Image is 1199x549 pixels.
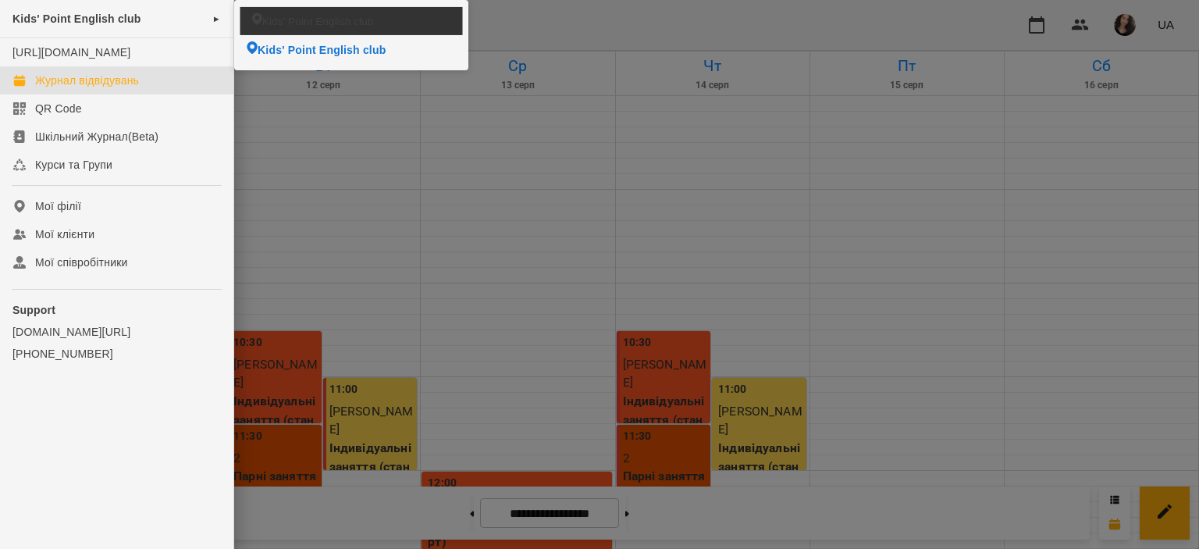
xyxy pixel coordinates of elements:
a: [DOMAIN_NAME][URL] [12,324,221,340]
div: Журнал відвідувань [35,73,139,88]
div: Шкільний Журнал(Beta) [35,129,158,144]
div: QR Code [35,101,82,116]
a: [URL][DOMAIN_NAME] [12,46,130,59]
span: ► [212,12,221,25]
div: Мої співробітники [35,255,128,270]
span: Kids' Point English club [12,12,141,25]
div: Курси та Групи [35,157,112,173]
p: Support [12,302,221,318]
span: Kids' Point English club [258,42,386,58]
span: Kids' Point English club [262,13,373,28]
div: Мої філії [35,198,81,214]
a: [PHONE_NUMBER] [12,346,221,362]
div: Мої клієнти [35,226,94,242]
